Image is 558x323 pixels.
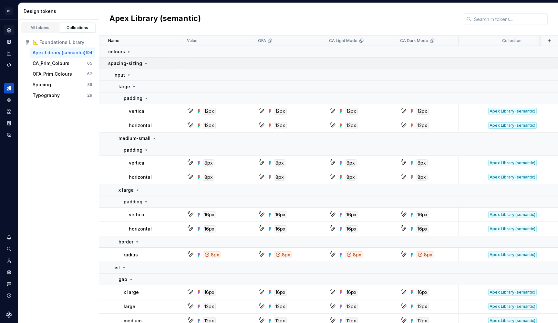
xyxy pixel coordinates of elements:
[86,50,92,55] div: 194
[203,303,216,310] div: 12px
[488,289,537,296] div: Apex Library (semantic)
[345,122,358,129] div: 12px
[416,108,429,115] div: 12px
[124,199,142,205] p: padding
[416,122,429,129] div: 12px
[274,108,287,115] div: 12px
[416,251,434,258] div: 8px
[203,122,216,129] div: 12px
[4,106,14,117] a: Assets
[416,159,428,167] div: 8px
[488,226,537,232] div: Apex Library (semantic)
[30,90,95,101] button: Typography29
[6,311,12,318] svg: Supernova Logo
[30,80,95,90] button: Spacing39
[30,69,95,79] a: OFA_Prim_Colours62
[4,279,14,289] button: Contact support
[4,130,14,140] a: Data sources
[416,211,429,218] div: 16px
[33,92,60,99] div: Typography
[203,251,221,258] div: 8px
[124,95,142,102] p: padding
[187,38,198,43] p: Value
[4,25,14,35] div: Home
[4,37,14,47] a: Documentation
[471,13,548,25] input: Search in tokens...
[119,187,134,193] p: x large
[4,232,14,242] button: Notifications
[345,174,356,181] div: 8px
[113,264,120,271] p: list
[416,289,429,296] div: 16px
[274,211,287,218] div: 16px
[4,244,14,254] button: Search ⌘K
[345,289,358,296] div: 16px
[329,38,357,43] p: CA Light Mode
[4,83,14,93] a: Design tokens
[113,72,125,78] p: input
[124,303,135,310] p: large
[274,225,287,232] div: 16px
[416,174,428,181] div: 8px
[274,289,287,296] div: 16px
[124,147,142,153] p: padding
[87,82,92,87] div: 39
[4,60,14,70] div: Code automation
[108,60,142,67] p: spacing-sizing
[416,225,429,232] div: 16px
[5,7,13,15] div: OF
[4,48,14,59] div: Analytics
[108,38,119,43] p: Name
[274,303,287,310] div: 12px
[203,225,216,232] div: 16px
[1,4,17,18] button: OF
[488,252,537,258] div: Apex Library (semantic)
[345,303,358,310] div: 12px
[488,174,537,180] div: Apex Library (semantic)
[274,122,287,129] div: 12px
[4,255,14,266] a: Invite team
[30,48,95,58] a: Apex Library (semantic)194
[33,60,69,67] div: CA_Prim_Colours
[119,276,127,283] p: gap
[203,174,214,181] div: 8px
[488,108,537,114] div: Apex Library (semantic)
[488,160,537,166] div: Apex Library (semantic)
[274,159,285,167] div: 8px
[345,251,363,258] div: 8px
[4,118,14,128] a: Storybook stories
[61,25,94,30] div: Collections
[4,267,14,277] a: Settings
[119,83,130,90] p: large
[124,289,139,296] p: x large
[4,95,14,105] a: Components
[345,225,358,232] div: 16px
[258,38,266,43] p: OFA
[129,174,152,180] p: horizontal
[274,251,292,258] div: 8px
[87,61,92,66] div: 65
[24,25,56,30] div: All tokens
[274,174,285,181] div: 8px
[129,160,146,166] p: vertical
[129,122,152,129] p: horizontal
[488,211,537,218] div: Apex Library (semantic)
[24,8,96,15] div: Design tokens
[87,93,92,98] div: 29
[345,108,358,115] div: 12px
[203,159,214,167] div: 8px
[400,38,428,43] p: CA Dark Mode
[33,49,86,56] div: Apex Library (semantic)
[30,58,95,69] button: CA_Prim_Colours65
